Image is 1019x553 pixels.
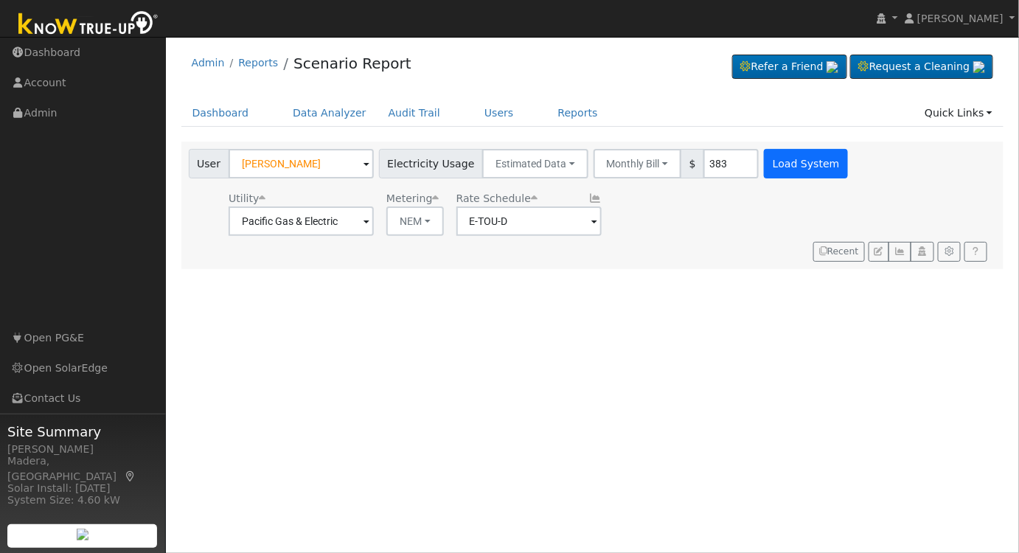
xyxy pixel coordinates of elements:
span: User [189,149,229,178]
button: Monthly Bill [594,149,682,178]
span: [PERSON_NAME] [917,13,1004,24]
a: Data Analyzer [282,100,378,127]
img: retrieve [77,529,88,540]
button: Estimated Data [482,149,588,178]
button: Settings [938,242,961,262]
a: Request a Cleaning [850,55,993,80]
button: Recent [813,242,865,262]
img: Know True-Up [11,8,166,41]
a: Dashboard [181,100,260,127]
input: Select a User [229,149,374,178]
input: Select a Utility [229,206,374,236]
div: System Size: 4.60 kW [7,493,158,508]
img: retrieve [827,61,838,73]
span: Site Summary [7,422,158,442]
a: Help Link [964,242,987,262]
a: Quick Links [914,100,1004,127]
a: Users [473,100,525,127]
span: Alias: None [456,192,538,204]
button: Login As [911,242,933,262]
button: Edit User [869,242,889,262]
a: Admin [192,57,225,69]
a: Reports [238,57,278,69]
span: Electricity Usage [379,149,483,178]
a: Reports [547,100,609,127]
div: Madera, [GEOGRAPHIC_DATA] [7,453,158,484]
a: Refer a Friend [732,55,847,80]
div: Metering [386,191,444,206]
button: Multi-Series Graph [888,242,911,262]
span: $ [681,149,704,178]
a: Map [124,470,137,482]
a: Scenario Report [293,55,411,72]
button: NEM [386,206,444,236]
div: Utility [229,191,374,206]
div: [PERSON_NAME] [7,442,158,457]
button: Load System [764,149,848,178]
img: retrieve [973,61,985,73]
input: Select a Rate Schedule [456,206,602,236]
a: Audit Trail [378,100,451,127]
div: Solar Install: [DATE] [7,481,158,496]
